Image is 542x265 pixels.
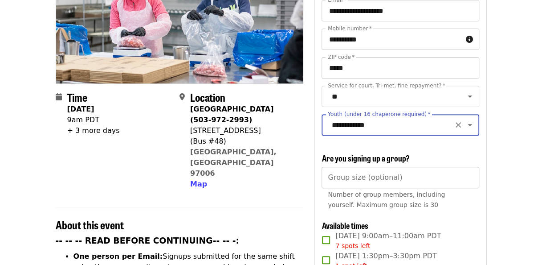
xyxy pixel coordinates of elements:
[190,89,225,105] span: Location
[67,115,120,125] div: 9am PDT
[328,26,371,31] label: Mobile number
[67,105,94,113] strong: [DATE]
[56,217,124,232] span: About this event
[190,125,296,136] div: [STREET_ADDRESS]
[190,180,207,188] span: Map
[190,136,296,147] div: (Bus #48)
[322,29,462,50] input: Mobile number
[322,219,368,231] span: Available times
[322,167,479,188] input: [object Object]
[190,148,277,178] a: [GEOGRAPHIC_DATA], [GEOGRAPHIC_DATA] 97006
[466,35,473,44] i: circle-info icon
[67,125,120,136] div: + 3 more days
[190,179,207,190] button: Map
[335,231,441,251] span: [DATE] 9:00am–11:00am PDT
[464,119,476,131] button: Open
[464,90,476,103] button: Open
[179,93,185,101] i: map-marker-alt icon
[328,54,355,60] label: ZIP code
[56,93,62,101] i: calendar icon
[322,57,479,79] input: ZIP code
[328,112,430,117] label: Youth (under 16 chaperone required)
[335,242,370,249] span: 7 spots left
[322,152,409,164] span: Are you signing up a group?
[56,236,239,245] strong: -- -- -- READ BEFORE CONTINUING-- -- -:
[328,83,445,88] label: Service for court, Tri-met, fine repayment?
[328,191,445,208] span: Number of group members, including yourself. Maximum group size is 30
[190,105,273,124] strong: [GEOGRAPHIC_DATA] (503-972-2993)
[452,119,465,131] button: Clear
[73,252,163,261] strong: One person per Email:
[67,89,87,105] span: Time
